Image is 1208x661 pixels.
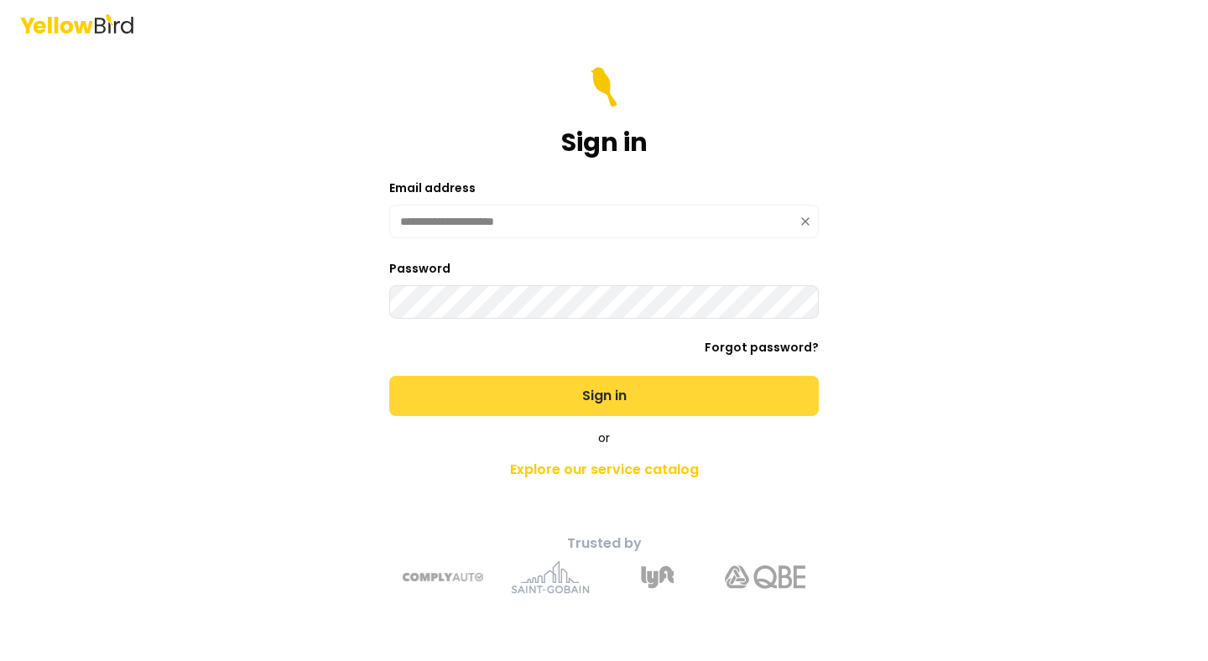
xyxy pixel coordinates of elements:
[389,376,819,416] button: Sign in
[598,429,610,446] span: or
[309,533,899,554] p: Trusted by
[561,128,648,158] h1: Sign in
[309,453,899,487] a: Explore our service catalog
[389,260,450,277] label: Password
[705,339,819,356] a: Forgot password?
[389,180,476,196] label: Email address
